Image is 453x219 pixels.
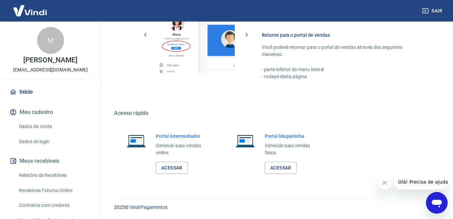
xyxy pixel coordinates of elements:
a: Início [8,85,93,99]
h6: Portal Maquininha [265,133,320,139]
iframe: Mensagem da empresa [394,175,448,189]
iframe: Fechar mensagem [378,176,391,189]
a: Recebíveis Futuros Online [16,184,93,197]
div: M [37,27,64,54]
p: - parte inferior do menu lateral [262,66,421,73]
img: Vindi [8,0,52,21]
p: [PERSON_NAME] [23,57,77,64]
iframe: Botão para abrir a janela de mensagens [426,192,448,214]
p: - rodapé desta página [262,73,421,80]
button: Meus recebíveis [8,154,93,168]
a: Contratos com credores [16,198,93,212]
a: Dados da conta [16,120,93,133]
a: Dados de login [16,135,93,149]
p: [EMAIL_ADDRESS][DOMAIN_NAME] [13,66,88,73]
h6: Portal Intermediador [156,133,211,139]
img: Imagem de um notebook aberto [231,133,259,149]
button: Sair [421,5,445,17]
h5: Acesso rápido [114,110,437,117]
h6: Retorne para o portal de vendas [262,32,421,38]
a: Acessar [265,162,297,174]
a: Relatório de Recebíveis [16,168,93,182]
span: Olá! Precisa de ajuda? [4,5,57,10]
p: Gerencie suas vendas física. [265,142,320,156]
a: Acessar [156,162,188,174]
p: 2025 © [114,204,437,211]
p: Gerencie suas vendas online. [156,142,211,156]
p: Você poderá retornar para o portal de vendas através das seguintes maneiras: [262,44,421,58]
button: Meu cadastro [8,105,93,120]
img: Imagem de um notebook aberto [122,133,150,149]
a: Vindi Pagamentos [130,205,168,210]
